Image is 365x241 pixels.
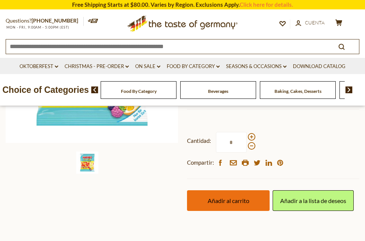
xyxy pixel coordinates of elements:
input: Cantidad: [216,132,247,153]
span: Añadir al carrito [208,197,249,204]
strong: Cantidad: [187,136,211,146]
a: Oktoberfest [20,62,58,71]
a: On Sale [135,62,160,71]
a: Añadir a la lista de deseos [273,190,353,211]
img: Haribo Bitter Lemon & Friends [76,152,98,174]
img: previous arrow [91,86,98,93]
span: Cuenta [305,20,324,26]
a: Beverages [208,88,228,94]
span: Compartir: [187,158,214,167]
button: Añadir al carrito [187,190,270,211]
p: Questions? [6,16,84,26]
a: Food By Category [167,62,220,71]
a: Click here for details. [240,1,293,8]
a: Seasons & Occasions [226,62,287,71]
a: Cuenta [296,19,324,27]
span: MON - FRI, 9:00AM - 5:00PM (EST) [6,25,69,29]
a: Christmas - PRE-ORDER [65,62,129,71]
a: Baking, Cakes, Desserts [275,88,321,94]
a: [PHONE_NUMBER] [32,17,78,24]
a: Download Catalog [293,62,345,71]
a: Food By Category [121,88,157,94]
img: next arrow [345,86,353,93]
